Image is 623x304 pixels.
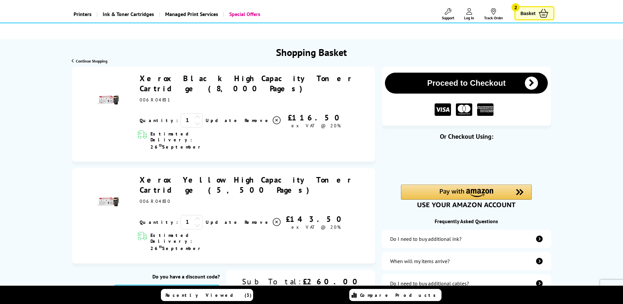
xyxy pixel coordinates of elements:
[349,289,441,301] a: Compare Products
[161,289,253,301] a: Recently Viewed (3)
[76,59,107,63] span: Continue Shopping
[245,116,282,125] a: Delete item from your basket
[514,6,554,20] a: Basket 2
[477,103,493,116] img: American Express
[484,8,503,20] a: Track Order
[72,59,107,63] a: Continue Shopping
[385,73,548,94] button: Proceed to Checkout
[390,280,469,287] div: Do I need to buy additional cables?
[103,6,154,23] span: Ink & Toner Cartridges
[442,15,454,20] span: Support
[96,6,159,23] a: Ink & Toner Cartridges
[456,103,472,116] img: MASTER CARD
[96,89,119,112] img: Xerox Black High Capacity Toner Cartridge (8,000 Pages)
[223,6,265,23] a: Special Offers
[206,219,239,225] a: Update
[114,273,220,280] div: Do you have a discount code?
[140,73,354,94] a: Xerox Black High Capacity Toner Cartridge (8,000 Pages)
[520,9,535,18] span: Basket
[206,117,239,123] a: Update
[140,198,171,204] span: 006R04830
[140,175,353,195] a: Xerox Yellow High Capacity Toner Cartridge (5,500 Pages)
[165,292,252,298] span: Recently Viewed (3)
[69,6,96,23] a: Printers
[245,117,270,123] span: Remove
[303,277,362,287] div: £260.00
[401,185,532,207] div: Amazon Pay - Use your Amazon account
[239,277,303,287] div: Sub Total:
[159,6,223,23] a: Managed Print Services
[114,285,220,302] input: Enter Discount Code...
[382,230,551,248] a: additional-ink
[464,15,474,20] span: Log In
[159,244,162,249] sup: th
[511,3,520,11] span: 2
[276,46,347,59] h1: Shopping Basket
[464,8,474,20] a: Log In
[382,252,551,270] a: items-arrive
[390,258,450,264] div: When will my items arrive?
[360,292,439,298] span: Compare Products
[401,151,532,173] iframe: PayPal
[291,123,341,129] span: ex VAT @ 20%
[140,97,170,103] span: 006R04831
[282,214,350,224] div: £143.50
[140,117,178,123] span: Quantity:
[159,143,162,148] sup: th
[435,103,451,116] img: VISA
[382,274,551,293] a: additional-cables
[150,232,231,251] span: Estimated Delivery: 26 September
[390,236,461,242] div: Do I need to buy additional ink?
[245,219,270,225] span: Remove
[140,219,178,225] span: Quantity:
[382,218,551,224] div: Frequently Asked Questions
[245,217,282,227] a: Delete item from your basket
[442,8,454,20] a: Support
[150,131,231,150] span: Estimated Delivery: 26 September
[282,113,350,123] div: £116.50
[291,224,341,230] span: ex VAT @ 20%
[382,132,551,141] div: Or Checkout Using:
[96,190,119,213] img: Xerox Yellow High Capacity Toner Cartridge (5,500 Pages)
